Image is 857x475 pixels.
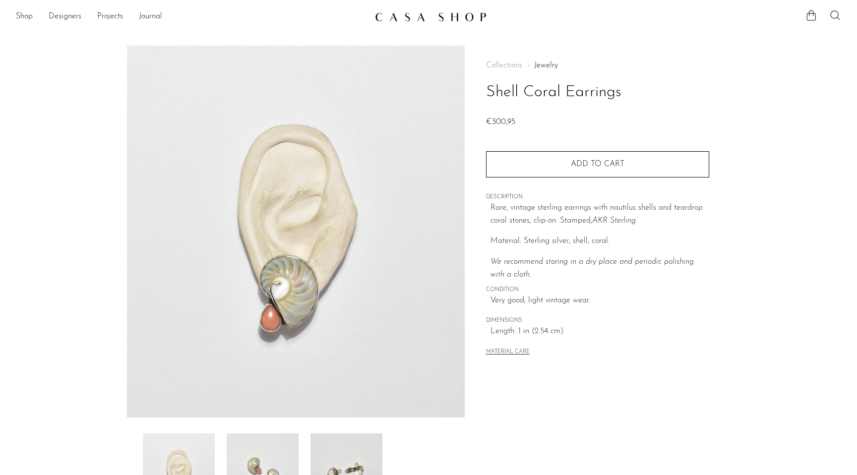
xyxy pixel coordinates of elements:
[486,61,522,69] span: Collections
[592,217,637,225] em: AKR Sterling.
[486,349,530,356] button: MATERIAL CARE
[486,61,709,69] nav: Breadcrumbs
[486,193,709,202] span: DESCRIPTION
[127,46,465,417] img: Shell Coral Earrings
[49,10,81,23] a: Designers
[97,10,123,23] a: Projects
[486,80,709,105] h1: Shell Coral Earrings
[490,325,709,338] span: Length: 1 in (2.54 cm)
[490,258,694,279] i: We recommend storing in a dry place and periodic polishing with a cloth.
[571,160,624,168] span: Add to cart
[490,295,709,307] span: Very good; light vintage wear.
[486,316,709,325] span: DIMENSIONS
[16,8,367,25] nav: Desktop navigation
[490,202,709,227] p: Rare, vintage sterling earrings with nautilus shells and teardrop coral stones, clip-on. Stamped,
[490,235,709,248] p: Material: Sterling silver, shell, coral.
[486,151,709,177] button: Add to cart
[486,286,709,295] span: CONDITION
[534,61,558,69] a: Jewelry
[139,10,162,23] a: Journal
[16,8,367,25] ul: NEW HEADER MENU
[16,10,33,23] a: Shop
[486,118,515,126] span: €300,95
